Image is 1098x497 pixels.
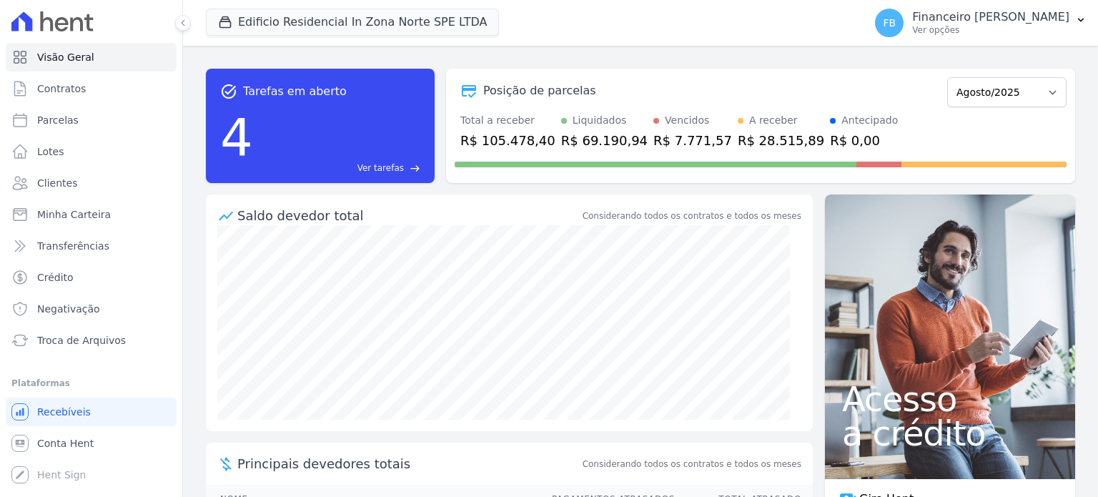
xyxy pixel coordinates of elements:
div: R$ 0,00 [830,131,898,150]
span: a crédito [842,416,1058,451]
a: Lotes [6,137,177,166]
div: A receber [749,113,798,128]
span: Principais devedores totais [237,454,580,473]
div: R$ 28.515,89 [738,131,824,150]
a: Transferências [6,232,177,260]
span: east [410,163,420,174]
div: Considerando todos os contratos e todos os meses [583,210,801,222]
span: Parcelas [37,113,79,127]
span: FB [883,18,896,28]
span: Recebíveis [37,405,91,419]
a: Clientes [6,169,177,197]
button: Edificio Residencial In Zona Norte SPE LTDA [206,9,499,36]
a: Parcelas [6,106,177,134]
span: Tarefas em aberto [243,83,347,100]
span: Transferências [37,239,109,253]
a: Conta Hent [6,429,177,458]
a: Troca de Arquivos [6,326,177,355]
div: Total a receber [460,113,555,128]
div: Posição de parcelas [483,82,596,99]
div: R$ 7.771,57 [653,131,732,150]
span: Conta Hent [37,436,94,451]
div: Antecipado [841,113,898,128]
span: Acesso [842,382,1058,416]
div: Vencidos [665,113,709,128]
span: Ver tarefas [357,162,404,174]
span: Minha Carteira [37,207,111,222]
a: Minha Carteira [6,200,177,229]
div: 4 [220,100,253,174]
div: Plataformas [11,375,171,392]
span: Lotes [37,144,64,159]
a: Crédito [6,263,177,292]
span: Crédito [37,270,74,285]
div: R$ 69.190,94 [561,131,648,150]
a: Negativação [6,295,177,323]
div: Saldo devedor total [237,206,580,225]
a: Recebíveis [6,398,177,426]
span: Visão Geral [37,50,94,64]
span: Considerando todos os contratos e todos os meses [583,458,801,471]
span: task_alt [220,83,237,100]
a: Visão Geral [6,43,177,72]
div: R$ 105.478,40 [460,131,555,150]
button: FB Financeiro [PERSON_NAME] Ver opções [864,3,1098,43]
p: Ver opções [912,24,1069,36]
span: Contratos [37,82,86,96]
a: Contratos [6,74,177,103]
a: Ver tarefas east [259,162,420,174]
span: Negativação [37,302,100,316]
span: Troca de Arquivos [37,333,126,348]
div: Liquidados [573,113,627,128]
p: Financeiro [PERSON_NAME] [912,10,1069,24]
span: Clientes [37,176,77,190]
